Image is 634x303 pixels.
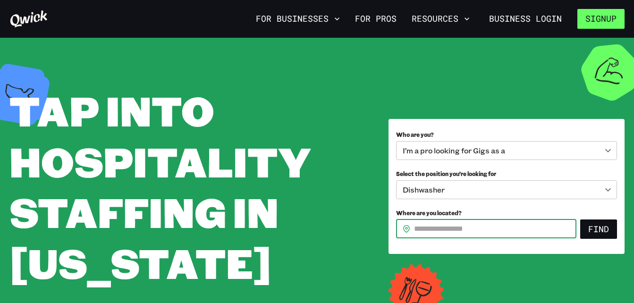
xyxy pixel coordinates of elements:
[396,141,617,160] div: I’m a pro looking for Gigs as a
[481,9,570,29] a: Business Login
[396,170,496,177] span: Select the position you’re looking for
[580,219,617,239] button: Find
[396,180,617,199] div: Dishwasher
[577,9,625,29] button: Signup
[408,11,473,27] button: Resources
[396,131,434,138] span: Who are you?
[396,209,462,217] span: Where are you located?
[252,11,344,27] button: For Businesses
[9,83,311,290] span: Tap into Hospitality Staffing in [US_STATE]
[351,11,400,27] a: For Pros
